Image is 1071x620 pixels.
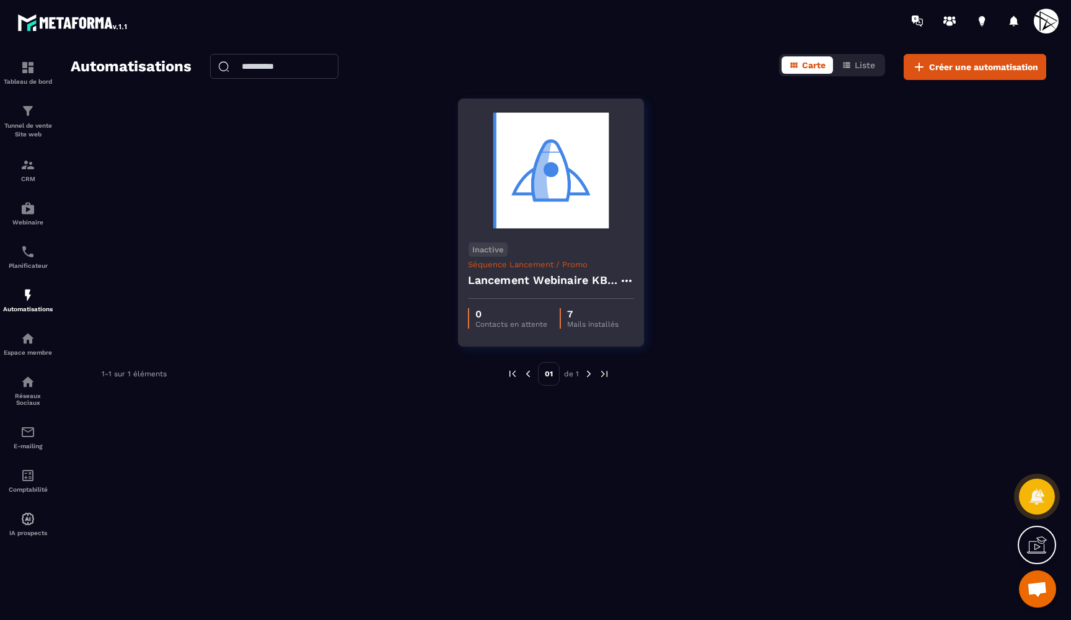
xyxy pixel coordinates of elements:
p: Inactive [468,242,508,257]
p: Mails installés [567,320,619,329]
img: next [583,368,594,379]
p: Tunnel de vente Site web [3,122,53,139]
span: Créer une automatisation [929,61,1038,73]
a: schedulerschedulerPlanificateur [3,235,53,278]
p: 0 [475,308,547,320]
div: Ouvrir le chat [1019,570,1056,608]
button: Créer une automatisation [904,54,1046,80]
img: next [599,368,610,379]
img: automations [20,288,35,303]
p: E-mailing [3,443,53,449]
p: Séquence Lancement / Promo [468,260,634,269]
p: Espace membre [3,349,53,356]
p: 1-1 sur 1 éléments [102,370,167,378]
img: formation [20,157,35,172]
img: automations [20,511,35,526]
p: Tableau de bord [3,78,53,85]
img: logo [17,11,129,33]
a: automationsautomationsWebinaire [3,192,53,235]
span: Liste [855,60,875,70]
button: Liste [834,56,883,74]
img: scheduler [20,244,35,259]
img: automations [20,331,35,346]
img: accountant [20,468,35,483]
a: formationformationTunnel de vente Site web [3,94,53,148]
p: Webinaire [3,219,53,226]
img: prev [522,368,534,379]
a: formationformationCRM [3,148,53,192]
a: automationsautomationsAutomatisations [3,278,53,322]
a: accountantaccountantComptabilité [3,459,53,502]
img: automation-background [468,108,634,232]
img: automations [20,201,35,216]
img: prev [507,368,518,379]
a: emailemailE-mailing [3,415,53,459]
a: social-networksocial-networkRéseaux Sociaux [3,365,53,415]
p: IA prospects [3,529,53,536]
button: Carte [782,56,833,74]
a: automationsautomationsEspace membre [3,322,53,365]
h4: Lancement Webinaire KBS pour BE COACH [468,272,619,289]
img: social-network [20,374,35,389]
span: Carte [802,60,826,70]
p: Contacts en attente [475,320,547,329]
img: email [20,425,35,440]
img: formation [20,60,35,75]
p: Automatisations [3,306,53,312]
p: Comptabilité [3,486,53,493]
img: formation [20,104,35,118]
p: CRM [3,175,53,182]
h2: Automatisations [71,54,192,80]
p: Planificateur [3,262,53,269]
p: Réseaux Sociaux [3,392,53,406]
p: 7 [567,308,619,320]
p: de 1 [564,369,579,379]
a: formationformationTableau de bord [3,51,53,94]
p: 01 [538,362,560,386]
